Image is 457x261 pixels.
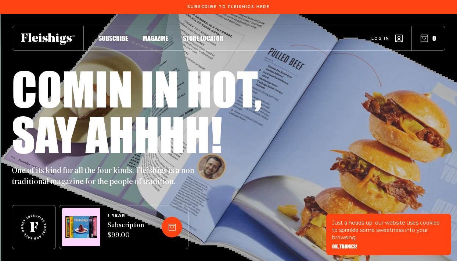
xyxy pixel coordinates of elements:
[186,5,271,8] a: Subscribe To Fleishigs Here
[183,34,223,42] span: Store locator
[98,33,128,43] a: Subscribe
[421,34,436,42] button: 0
[12,111,222,157] h1: Say ahhhh!
[371,35,403,42] a: Log in
[332,244,357,249] button: OK, THANKS!
[371,36,389,41] span: Log in
[143,33,168,43] a: Magazine
[108,221,144,241] span: Subscription $99.00
[12,166,203,188] p: One of its kind for all the four kinds. Fleishigs is a non-traditional magazine for the people of...
[12,66,262,111] h1: Comin in hot,
[108,214,144,218] span: 1 YEAR
[183,33,223,43] a: Store locator
[332,219,445,241] p: Just a heads-up: our website uses cookies to sprinkle some sweetness into your browsing.
[187,5,270,9] span: Subscribe To Fleishigs Here
[98,34,128,42] span: Subscribe
[143,34,168,42] span: Magazine
[108,214,144,241] a: 1 YEARSubscription $99.00
[65,216,97,239] img: Magazines image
